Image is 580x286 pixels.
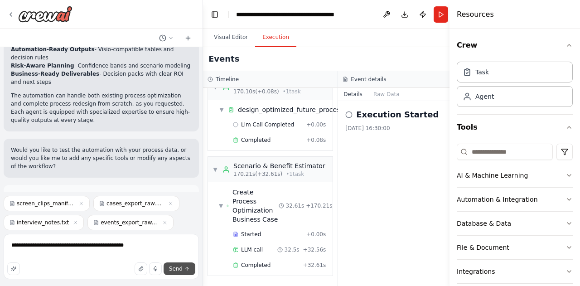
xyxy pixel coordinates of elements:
button: Tools [457,115,573,140]
span: 32.5s [285,246,300,253]
button: Send [164,262,195,275]
img: Logo [18,6,72,22]
div: Integrations [457,267,495,276]
span: 32.61s [286,202,304,209]
div: Automation & Integration [457,195,538,204]
button: Visual Editor [207,28,255,47]
button: Start a new chat [181,33,195,44]
nav: breadcrumb [236,10,338,19]
span: Create Process Optimization Business Case [232,188,279,224]
span: ▼ [219,202,223,209]
span: 170.21s (+32.61s) [233,170,282,178]
span: + 170.21s [306,202,332,209]
span: + 0.00s [306,231,326,238]
span: ▼ [219,106,224,113]
h2: Execution Started [356,108,439,121]
button: Execution [255,28,296,47]
span: cases_export_raw.csv [106,200,164,207]
div: Scenario & Benefit Estimator [233,161,325,170]
span: screen_clips_manifest.csv [17,200,75,207]
h4: Resources [457,9,494,20]
button: Switch to previous chat [155,33,177,44]
span: + 0.08s [306,136,326,144]
div: [DATE] 16:30:00 [345,125,466,132]
span: + 32.61s [303,262,326,269]
span: + 0.00s [306,121,326,128]
button: Database & Data [457,212,573,235]
li: - Decision packs with clear ROI and next steps [11,70,192,86]
span: • 1 task [286,170,304,178]
span: • 1 task [283,88,301,95]
strong: Automation-Ready Outputs [11,46,95,53]
div: Database & Data [457,219,511,228]
div: Agent [475,92,494,101]
div: File & Document [457,243,509,252]
span: 170.10s (+0.08s) [233,88,279,95]
div: Crew [457,58,573,114]
span: Completed [241,136,271,144]
span: Started [241,231,261,238]
button: Hide left sidebar [208,8,221,21]
span: Completed [241,262,271,269]
strong: Business-Ready Deliverables [11,71,99,77]
span: ▼ [213,166,218,173]
span: LLM call [241,246,263,253]
button: File & Document [457,236,573,259]
button: Raw Data [368,88,405,101]
div: Task [475,68,489,77]
span: design_optimized_future_process [238,105,343,114]
h3: Event details [351,76,386,83]
li: - Confidence bands and scenario modeling [11,62,192,70]
button: Crew [457,33,573,58]
button: Improve this prompt [7,262,20,275]
span: interview_notes.txt [17,219,69,226]
button: Click to speak your automation idea [149,262,162,275]
p: The automation can handle both existing process optimization and complete process redesign from s... [11,92,192,124]
strong: Risk-Aware Planning [11,63,74,69]
button: AI & Machine Learning [457,164,573,187]
div: AI & Machine Learning [457,171,528,180]
span: events_export_raw.csv [101,219,159,226]
h3: Timeline [216,76,239,83]
p: Would you like to test the automation with your process data, or would you like me to add any spe... [11,146,192,170]
button: Integrations [457,260,573,283]
button: Upload files [135,262,147,275]
button: Automation & Integration [457,188,573,211]
span: Llm Call Completed [241,121,294,128]
button: Details [338,88,368,101]
li: - Visio-compatible tables and decision rules [11,45,192,62]
span: + 32.56s [303,246,326,253]
span: Send [169,265,183,272]
h2: Events [208,53,239,65]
